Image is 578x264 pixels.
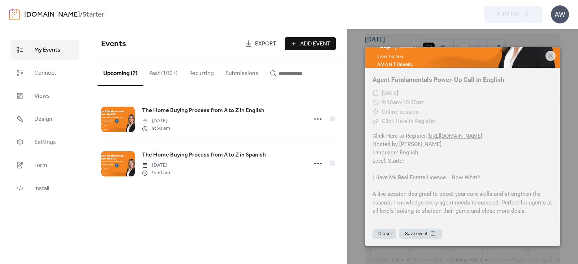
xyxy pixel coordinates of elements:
a: My Events [11,40,79,60]
div: ​ [372,107,379,116]
span: Add Event [300,40,331,48]
span: Events [101,36,126,52]
button: Upcoming (2) [98,58,143,86]
span: The Home Buying Process from A to Z in English [142,106,264,115]
span: Design [34,115,52,124]
div: ​ [372,88,379,98]
span: My Events [34,46,60,54]
span: Export [255,40,276,48]
span: Online session [382,107,419,116]
a: [DOMAIN_NAME] [24,8,80,22]
a: Export [240,37,282,50]
a: Install [11,179,79,198]
span: 9:30 am [142,169,170,177]
span: Views [34,92,50,101]
button: Submissions [220,58,264,85]
a: Design [11,109,79,129]
a: Click Here to Register [382,118,435,124]
span: 9:30 am [142,125,170,132]
b: / [80,8,82,22]
a: Connect [11,63,79,83]
a: The Home Buying Process from A to Z in English [142,106,264,115]
span: Install [34,184,49,193]
a: Agent Fundamentals Power-Up Call in English [372,76,504,83]
span: Settings [34,138,56,147]
div: ​ [372,98,379,107]
span: [DATE] [142,162,170,169]
div: AW [551,5,569,23]
button: Recurring [184,58,220,85]
button: Past (100+) [143,58,184,85]
span: [DATE] [142,117,170,125]
button: Save event [399,229,442,239]
span: 9:30am [382,99,401,106]
button: Add Event [285,37,336,50]
a: Form [11,155,79,175]
span: Form [34,161,47,170]
button: Close [372,229,396,239]
span: [DATE] [382,88,398,98]
a: The Home Buying Process from A to Z in Spanish [142,150,266,160]
a: [URL][DOMAIN_NAME] [427,133,482,139]
b: Starter [82,8,104,22]
a: Views [11,86,79,106]
span: - [401,99,402,106]
div: ​ [372,116,379,126]
img: logo [9,9,20,20]
a: Settings [11,132,79,152]
span: 10:30am [402,99,425,106]
span: Connect [34,69,56,78]
div: Click Here to Register: Hosted by [PERSON_NAME] Language: English Level: Starter I Have My Real E... [365,132,560,215]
